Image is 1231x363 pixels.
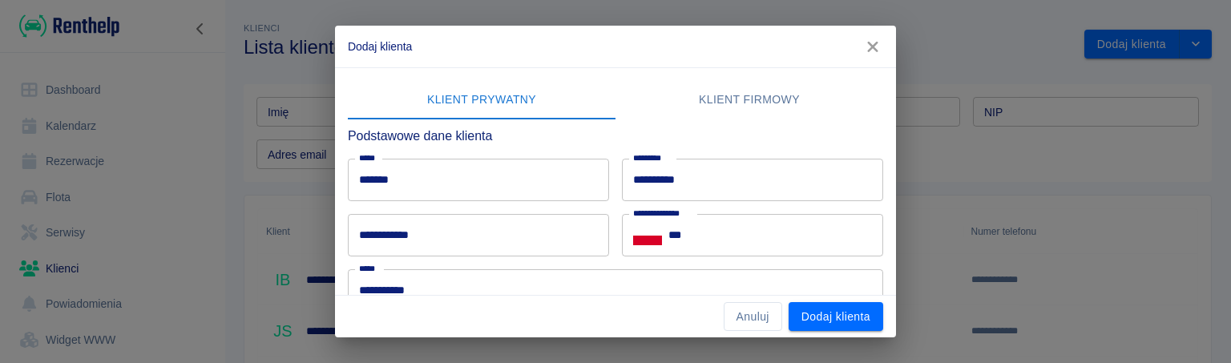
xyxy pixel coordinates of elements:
[348,81,615,119] button: Klient prywatny
[348,81,883,119] div: lab API tabs example
[335,26,896,67] h2: Dodaj klienta
[615,81,883,119] button: Klient firmowy
[348,126,883,146] h6: Podstawowe dane klienta
[724,302,782,332] button: Anuluj
[633,224,662,248] button: Select country
[789,302,883,332] button: Dodaj klienta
